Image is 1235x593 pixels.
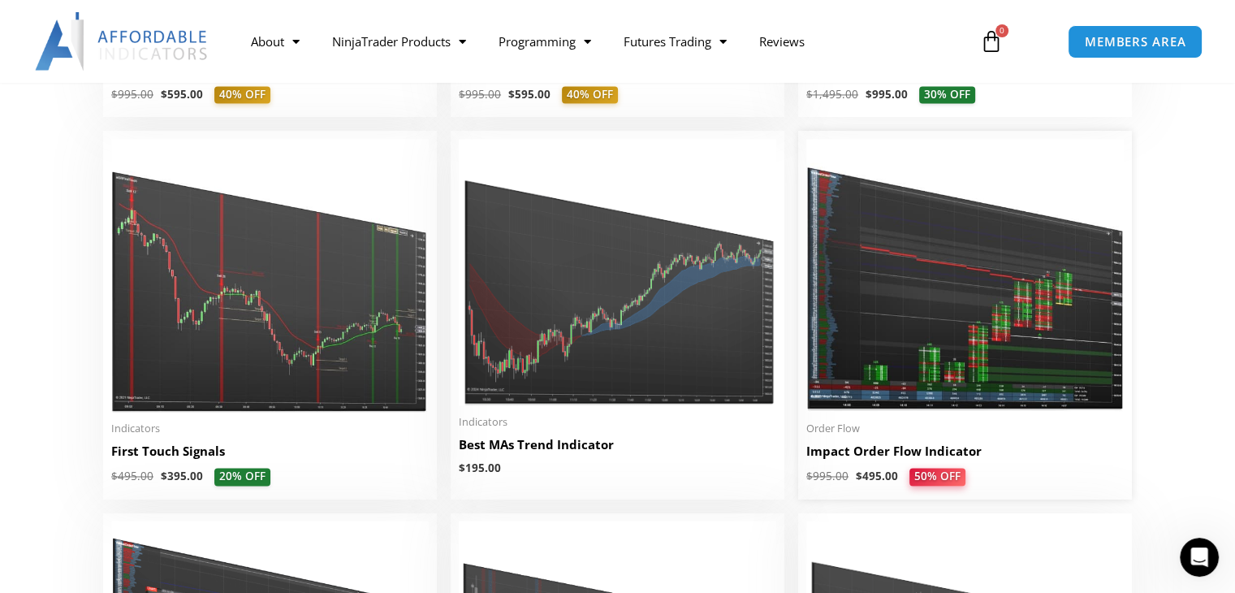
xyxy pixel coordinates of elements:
img: LogoAI | Affordable Indicators – NinjaTrader [35,12,209,71]
span: 50% OFF [909,468,965,486]
span: 0 [995,24,1008,37]
bdi: 995.00 [866,87,908,102]
a: Impact Order Flow Indicator [806,443,1124,468]
a: 0 [956,18,1027,65]
span: $ [806,87,813,102]
span: $ [459,461,465,475]
span: $ [806,469,813,483]
iframe: Intercom live chat [1180,538,1219,577]
nav: Menu [235,23,964,60]
bdi: 395.00 [161,469,203,483]
bdi: 495.00 [856,469,898,483]
a: MEMBERS AREA [1068,25,1203,58]
bdi: 595.00 [508,87,551,102]
span: $ [856,469,862,483]
span: MEMBERS AREA [1085,36,1186,48]
bdi: 195.00 [459,461,501,475]
span: $ [161,469,167,483]
h2: Best MAs Trend Indicator [459,436,776,453]
span: $ [111,87,118,102]
h2: First Touch Signals [111,443,429,460]
bdi: 495.00 [111,469,153,483]
a: Programming [482,23,607,60]
span: Indicators [459,415,776,429]
span: $ [459,87,465,102]
span: Indicators [111,422,429,435]
a: About [235,23,316,60]
a: Reviews [743,23,821,60]
span: Order Flow [806,422,1124,435]
h2: Impact Order Flow Indicator [806,443,1124,460]
span: 30% OFF [919,86,975,104]
a: Futures Trading [607,23,743,60]
span: $ [161,87,167,102]
a: Best MAs Trend Indicator [459,436,776,461]
span: 20% OFF [214,468,270,486]
span: $ [508,87,515,102]
span: 40% OFF [562,86,618,104]
bdi: 1,495.00 [806,87,858,102]
bdi: 595.00 [161,87,203,102]
span: $ [866,87,872,102]
bdi: 995.00 [111,87,153,102]
span: 40% OFF [214,86,270,104]
a: NinjaTrader Products [316,23,482,60]
span: $ [111,469,118,483]
img: OrderFlow 2 [806,139,1124,412]
bdi: 995.00 [806,469,849,483]
bdi: 995.00 [459,87,501,102]
img: Best MAs Trend Indicator [459,139,776,405]
img: First Touch Signals 1 [111,139,429,412]
a: First Touch Signals [111,443,429,468]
